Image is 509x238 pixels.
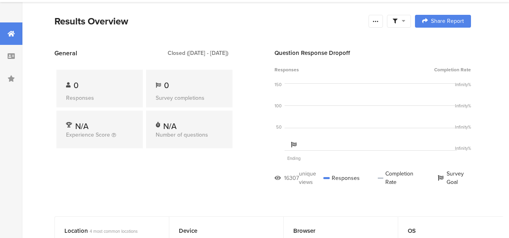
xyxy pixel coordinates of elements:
[90,228,138,234] span: 4 most common locations
[275,103,282,109] div: 100
[66,94,133,102] div: Responses
[408,226,489,235] div: OS
[455,145,471,151] div: Infinity%
[54,14,365,28] div: Results Overview
[378,169,420,186] div: Completion Rate
[284,174,299,182] div: 16307
[74,79,78,91] span: 0
[431,18,464,24] span: Share Report
[179,226,261,235] div: Device
[64,226,146,235] div: Location
[293,226,375,235] div: Browser
[291,142,297,147] i: Survey Goal
[156,131,208,139] span: Number of questions
[275,81,282,88] div: 150
[455,103,471,109] div: Infinity%
[164,79,169,91] span: 0
[434,66,471,73] span: Completion Rate
[75,120,88,132] span: N/A
[163,120,176,132] span: N/A
[54,48,77,58] span: General
[275,66,299,73] span: Responses
[286,155,302,161] div: Ending
[455,81,471,88] div: Infinity%
[323,169,360,186] div: Responses
[455,124,471,130] div: Infinity%
[275,48,471,57] div: Question Response Dropoff
[276,124,282,130] div: 50
[438,169,471,186] div: Survey Goal
[299,169,323,186] div: unique views
[66,131,110,139] span: Experience Score
[156,94,223,102] div: Survey completions
[168,49,228,57] div: Closed ([DATE] - [DATE])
